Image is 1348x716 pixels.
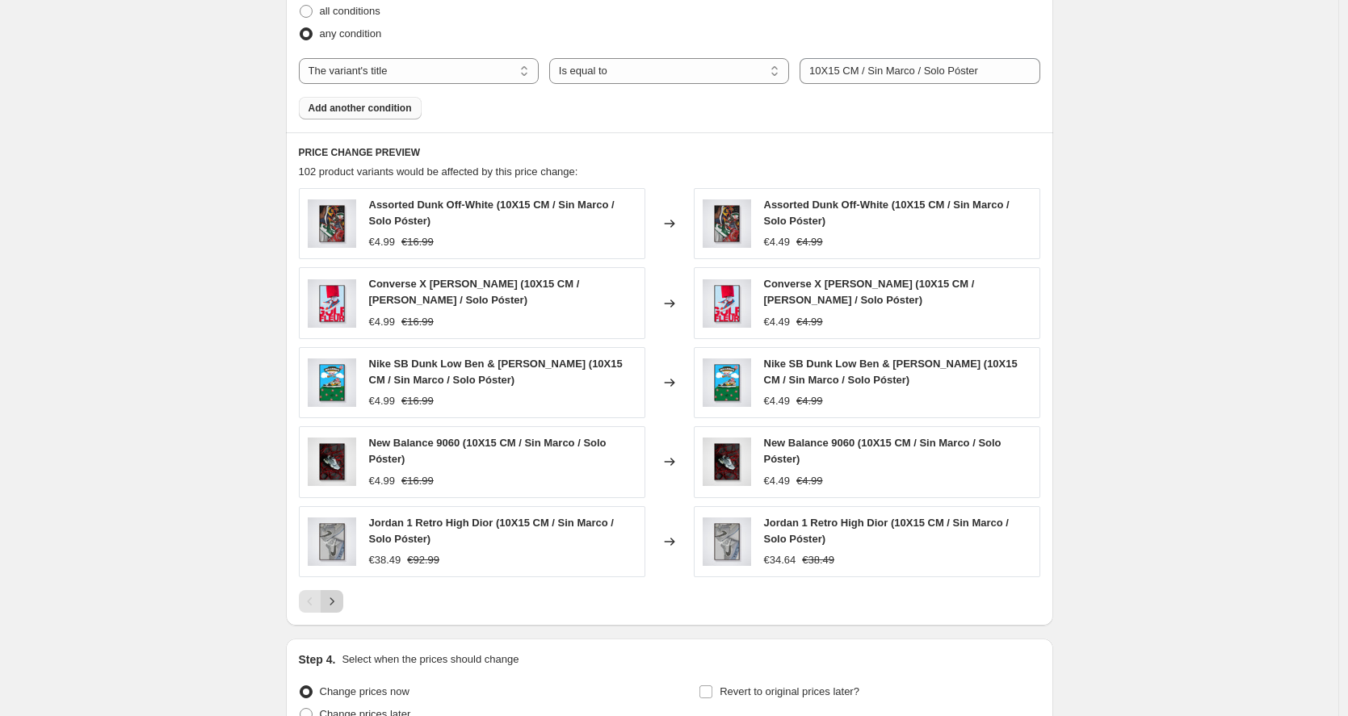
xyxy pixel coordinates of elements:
[764,437,1002,465] span: New Balance 9060 (10X15 CM / Sin Marco / Solo Póster)
[764,473,791,489] div: €4.49
[369,552,401,568] div: €38.49
[369,517,614,545] span: Jordan 1 Retro High Dior (10X15 CM / Sin Marco / Solo Póster)
[401,393,434,409] strike: €16.99
[369,437,607,465] span: New Balance 9060 (10X15 CM / Sin Marco / Solo Póster)
[369,199,615,227] span: Assorted Dunk Off-White (10X15 CM / Sin Marco / Solo Póster)
[401,234,434,250] strike: €16.99
[401,473,434,489] strike: €16.99
[308,517,356,566] img: 424242_80x.jpg
[703,517,751,566] img: 424242_80x.jpg
[764,234,791,250] div: €4.49
[796,393,823,409] strike: €4.99
[703,358,751,407] img: 642342413_80x.jpg
[764,517,1009,545] span: Jordan 1 Retro High Dior (10X15 CM / Sin Marco / Solo Póster)
[299,165,578,178] span: 102 product variants would be affected by this price change:
[308,438,356,486] img: 86555756_1_80x.jpg
[299,590,343,613] nav: Pagination
[309,102,412,115] span: Add another condition
[703,438,751,486] img: 86555756_1_80x.jpg
[401,314,434,330] strike: €16.99
[369,234,396,250] div: €4.99
[407,552,439,568] strike: €92.99
[764,393,791,409] div: €4.49
[369,473,396,489] div: €4.99
[320,5,380,17] span: all conditions
[299,651,336,668] h2: Step 4.
[308,199,356,248] img: 87665456_80x.jpg
[369,278,580,306] span: Converse X [PERSON_NAME] (10X15 CM / [PERSON_NAME] / Solo Póster)
[802,552,834,568] strike: €38.49
[764,314,791,330] div: €4.49
[764,358,1018,386] span: Nike SB Dunk Low Ben & [PERSON_NAME] (10X15 CM / Sin Marco / Solo Póster)
[764,552,796,568] div: €34.64
[369,393,396,409] div: €4.99
[703,279,751,328] img: 5431313_80x.jpg
[299,97,422,119] button: Add another condition
[342,651,519,668] p: Select when the prices should change
[320,685,409,697] span: Change prices now
[369,314,396,330] div: €4.99
[320,27,382,40] span: any condition
[796,234,823,250] strike: €4.99
[308,279,356,328] img: 5431313_80x.jpg
[764,199,1010,227] span: Assorted Dunk Off-White (10X15 CM / Sin Marco / Solo Póster)
[369,358,623,386] span: Nike SB Dunk Low Ben & [PERSON_NAME] (10X15 CM / Sin Marco / Solo Póster)
[764,278,975,306] span: Converse X [PERSON_NAME] (10X15 CM / [PERSON_NAME] / Solo Póster)
[796,314,823,330] strike: €4.99
[299,146,1040,159] h6: PRICE CHANGE PREVIEW
[321,590,343,613] button: Next
[703,199,751,248] img: 87665456_80x.jpg
[720,685,859,697] span: Revert to original prices later?
[796,473,823,489] strike: €4.99
[308,358,356,407] img: 642342413_80x.jpg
